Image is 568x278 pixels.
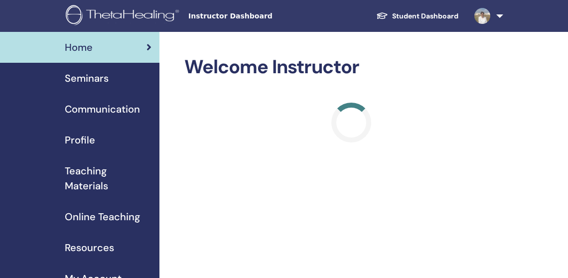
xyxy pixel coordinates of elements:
span: Communication [65,102,140,117]
span: Online Teaching [65,209,140,224]
span: Home [65,40,93,55]
span: Profile [65,133,95,147]
a: Student Dashboard [368,7,466,25]
span: Teaching Materials [65,163,151,193]
img: default.jpg [474,8,490,24]
img: logo.png [66,5,182,27]
span: Seminars [65,71,109,86]
h2: Welcome Instructor [184,56,518,79]
span: Instructor Dashboard [188,11,338,21]
img: graduation-cap-white.svg [376,11,388,20]
span: Resources [65,240,114,255]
